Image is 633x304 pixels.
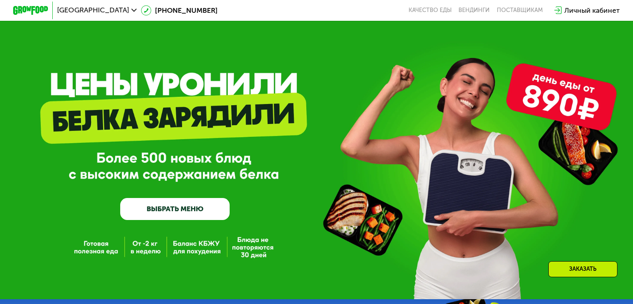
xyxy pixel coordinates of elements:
[141,5,218,16] a: [PHONE_NUMBER]
[497,7,543,14] div: поставщикам
[120,198,230,220] a: ВЫБРАТЬ МЕНЮ
[564,5,620,16] div: Личный кабинет
[458,7,490,14] a: Вендинги
[548,261,617,277] div: Заказать
[57,7,129,14] span: [GEOGRAPHIC_DATA]
[409,7,452,14] a: Качество еды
